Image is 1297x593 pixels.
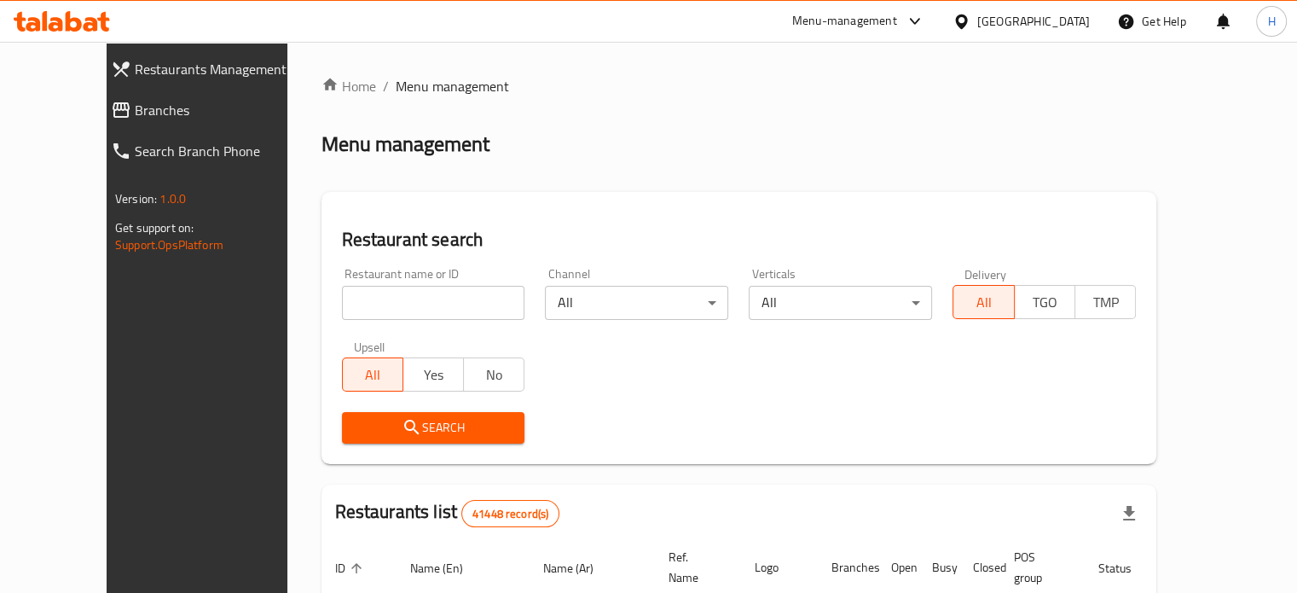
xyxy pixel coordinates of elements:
[135,59,310,79] span: Restaurants Management
[964,268,1007,280] label: Delivery
[342,412,525,444] button: Search
[97,131,323,172] a: Search Branch Phone
[462,506,559,522] span: 41448 record(s)
[543,558,616,578] span: Name (Ar)
[350,363,397,387] span: All
[97,90,323,131] a: Branches
[1022,290,1068,315] span: TGO
[545,286,728,320] div: All
[321,131,489,158] h2: Menu management
[115,188,157,210] span: Version:
[1267,12,1275,31] span: H
[410,363,457,387] span: Yes
[1014,285,1075,319] button: TGO
[356,417,512,439] span: Search
[1014,547,1064,588] span: POS group
[335,558,368,578] span: ID
[342,358,403,392] button: All
[749,286,932,320] div: All
[471,363,518,387] span: No
[135,100,310,120] span: Branches
[335,499,560,527] h2: Restaurants list
[952,285,1014,319] button: All
[342,286,525,320] input: Search for restaurant name or ID..
[97,49,323,90] a: Restaurants Management
[135,141,310,161] span: Search Branch Phone
[1098,558,1154,578] span: Status
[463,358,524,392] button: No
[977,12,1090,31] div: [GEOGRAPHIC_DATA]
[1109,493,1149,534] div: Export file
[1074,285,1136,319] button: TMP
[159,188,186,210] span: 1.0.0
[1082,290,1129,315] span: TMP
[321,76,376,96] a: Home
[960,290,1007,315] span: All
[342,227,1137,253] h2: Restaurant search
[792,11,897,32] div: Menu-management
[461,500,559,527] div: Total records count
[402,358,464,392] button: Yes
[354,340,385,352] label: Upsell
[383,76,389,96] li: /
[115,217,194,239] span: Get support on:
[396,76,509,96] span: Menu management
[321,76,1157,96] nav: breadcrumb
[115,234,223,256] a: Support.OpsPlatform
[410,558,485,578] span: Name (En)
[669,547,721,588] span: Ref. Name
